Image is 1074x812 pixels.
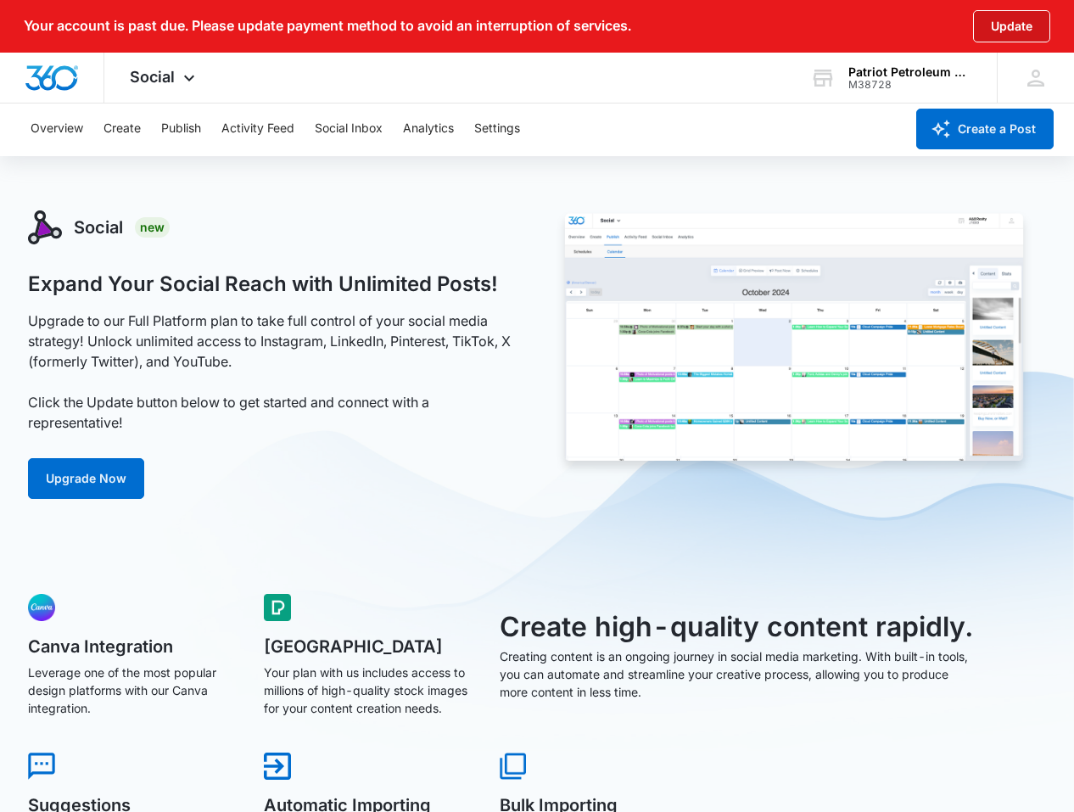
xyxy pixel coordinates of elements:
button: Overview [31,102,83,156]
p: Your plan with us includes access to millions of high-quality stock images for your content creat... [264,664,476,717]
button: Social Inbox [315,102,383,156]
div: New [135,217,170,238]
button: Create a Post [916,109,1054,149]
h3: Create high-quality content rapidly. [500,607,976,647]
button: Activity Feed [221,102,294,156]
button: Analytics [403,102,454,156]
div: Social [104,53,225,103]
p: Creating content is an ongoing journey in social media marketing. With built-in tools, you can au... [500,647,976,701]
h3: Social [74,215,123,240]
button: Publish [161,102,201,156]
h5: [GEOGRAPHIC_DATA] [264,638,476,655]
p: Your account is past due. Please update payment method to avoid an interruption of services. [24,18,631,34]
h5: Canva Integration [28,638,240,655]
div: account id [848,79,972,91]
button: Settings [474,102,520,156]
p: Upgrade to our Full Platform plan to take full control of your social media strategy! Unlock unli... [28,311,518,433]
div: account name [848,65,972,79]
button: Update [973,10,1050,42]
button: Create [103,102,141,156]
a: Upgrade Now [28,458,144,499]
h1: Expand Your Social Reach with Unlimited Posts! [28,272,498,297]
span: Social [130,68,175,86]
p: Leverage one of the most popular design platforms with our Canva integration. [28,664,240,717]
